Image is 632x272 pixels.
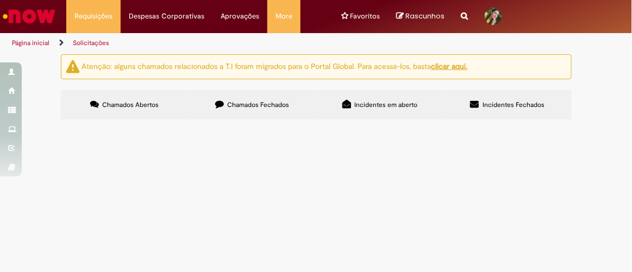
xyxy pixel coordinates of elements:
[102,100,159,109] span: Chamados Abertos
[73,39,109,47] a: Solicitações
[82,61,468,71] ng-bind-html: Atenção: alguns chamados relacionados a T.I foram migrados para o Portal Global. Para acessá-los,...
[12,39,49,47] a: Página inicial
[8,33,360,53] ul: Trilhas de página
[1,5,57,27] img: ServiceNow
[483,100,545,109] span: Incidentes Fechados
[406,11,445,21] span: Rascunhos
[431,61,468,71] a: clicar aqui.
[354,100,417,109] span: Incidentes em aberto
[74,11,112,22] span: Requisições
[221,11,259,22] span: Aprovações
[276,11,292,22] span: More
[351,11,380,22] span: Favoritos
[227,100,289,109] span: Chamados Fechados
[397,11,445,21] a: No momento, sua lista de rascunhos tem 0 Itens
[129,11,204,22] span: Despesas Corporativas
